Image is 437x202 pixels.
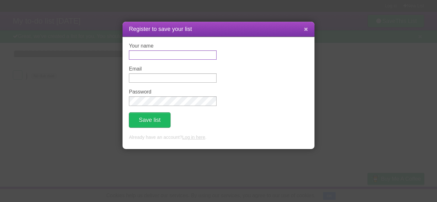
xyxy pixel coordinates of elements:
button: Save list [129,112,171,128]
label: Password [129,89,217,95]
label: Your name [129,43,217,49]
label: Email [129,66,217,72]
h1: Register to save your list [129,25,308,34]
p: Already have an account? . [129,134,308,141]
a: Log in here [182,135,205,140]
